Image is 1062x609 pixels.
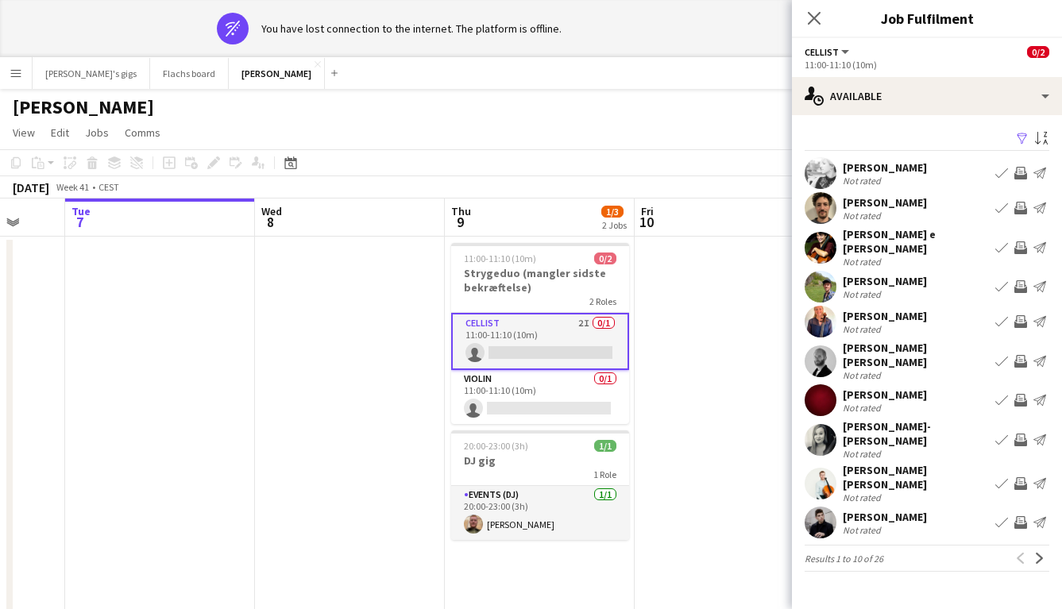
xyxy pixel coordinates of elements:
h3: Strygeduo (mangler sidste bekræftelse) [451,266,629,295]
a: Jobs [79,122,115,143]
app-card-role: Cellist2I0/111:00-11:10 (10m) [451,313,629,370]
span: Edit [51,125,69,140]
span: 11:00-11:10 (10m) [464,252,536,264]
div: Not rated [843,323,884,335]
div: [PERSON_NAME]-[PERSON_NAME] [843,419,989,448]
span: 9 [449,213,471,231]
div: Not rated [843,256,884,268]
div: [PERSON_NAME] [PERSON_NAME] [843,341,989,369]
div: Available [792,77,1062,115]
app-card-role: Violin0/111:00-11:10 (10m) [451,370,629,424]
span: 8 [259,213,282,231]
div: [PERSON_NAME] e [PERSON_NAME] [843,227,989,256]
button: [PERSON_NAME]'s gigs [33,58,150,89]
span: Results 1 to 10 of 26 [805,553,883,565]
div: Not rated [843,175,884,187]
app-job-card: 11:00-11:10 (10m)0/2Strygeduo (mangler sidste bekræftelse)2 RolesCellist2I0/111:00-11:10 (10m) Vi... [451,243,629,424]
div: Not rated [843,402,884,414]
div: [DATE] [13,179,49,195]
span: Jobs [85,125,109,140]
a: Comms [118,122,167,143]
div: Not rated [843,210,884,222]
div: You have lost connection to the internet. The platform is offline. [261,21,562,36]
span: 1/1 [594,440,616,452]
h1: [PERSON_NAME] [13,95,154,119]
a: View [6,122,41,143]
span: 0/2 [1027,46,1049,58]
div: [PERSON_NAME] [843,274,927,288]
span: 1/3 [601,206,624,218]
div: [PERSON_NAME] [843,195,927,210]
h3: Job Fulfilment [792,8,1062,29]
a: Edit [44,122,75,143]
div: 11:00-11:10 (10m) [805,59,1049,71]
div: Not rated [843,369,884,381]
span: 0/2 [594,252,616,264]
span: View [13,125,35,140]
button: Cellist [805,46,852,58]
span: 20:00-23:00 (3h) [464,440,528,452]
div: [PERSON_NAME] [843,510,927,524]
div: [PERSON_NAME] [PERSON_NAME] [843,463,989,491]
span: Cellist [805,46,839,58]
span: 1 Role [593,468,616,480]
span: Fri [641,204,654,218]
div: 2 Jobs [602,219,627,231]
span: Week 41 [52,181,92,193]
div: Not rated [843,491,884,503]
div: Not rated [843,288,884,300]
button: [PERSON_NAME] [229,58,325,89]
div: CEST [98,181,119,193]
h3: DJ gig [451,453,629,468]
span: 2 Roles [589,295,616,307]
app-job-card: 20:00-23:00 (3h)1/1DJ gig1 RoleEvents (DJ)1/120:00-23:00 (3h)[PERSON_NAME] [451,430,629,540]
button: Flachs board [150,58,229,89]
div: [PERSON_NAME] [843,387,927,402]
span: Comms [125,125,160,140]
div: [PERSON_NAME] [843,160,927,175]
span: Thu [451,204,471,218]
span: Wed [261,204,282,218]
span: 10 [639,213,654,231]
div: Not rated [843,448,884,460]
app-card-role: Events (DJ)1/120:00-23:00 (3h)[PERSON_NAME] [451,486,629,540]
span: Tue [71,204,91,218]
span: 7 [69,213,91,231]
div: [PERSON_NAME] [843,309,927,323]
div: Not rated [843,524,884,536]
